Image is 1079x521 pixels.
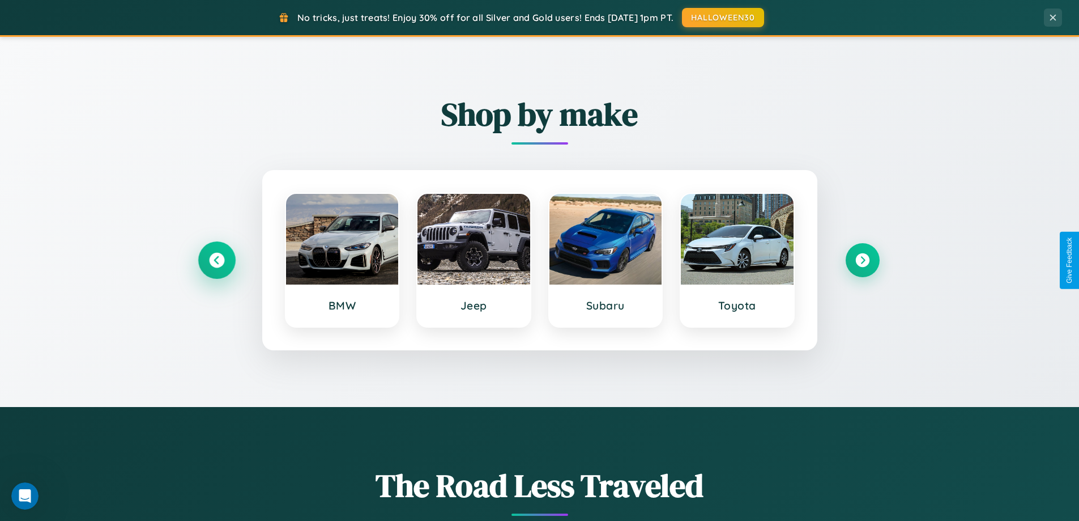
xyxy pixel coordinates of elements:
[429,299,519,312] h3: Jeep
[297,12,673,23] span: No tricks, just treats! Enjoy 30% off for all Silver and Gold users! Ends [DATE] 1pm PT.
[692,299,782,312] h3: Toyota
[200,464,880,507] h1: The Road Less Traveled
[561,299,651,312] h3: Subaru
[682,8,764,27] button: HALLOWEEN30
[200,92,880,136] h2: Shop by make
[297,299,387,312] h3: BMW
[1065,238,1073,283] div: Give Feedback
[11,482,39,510] iframe: Intercom live chat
